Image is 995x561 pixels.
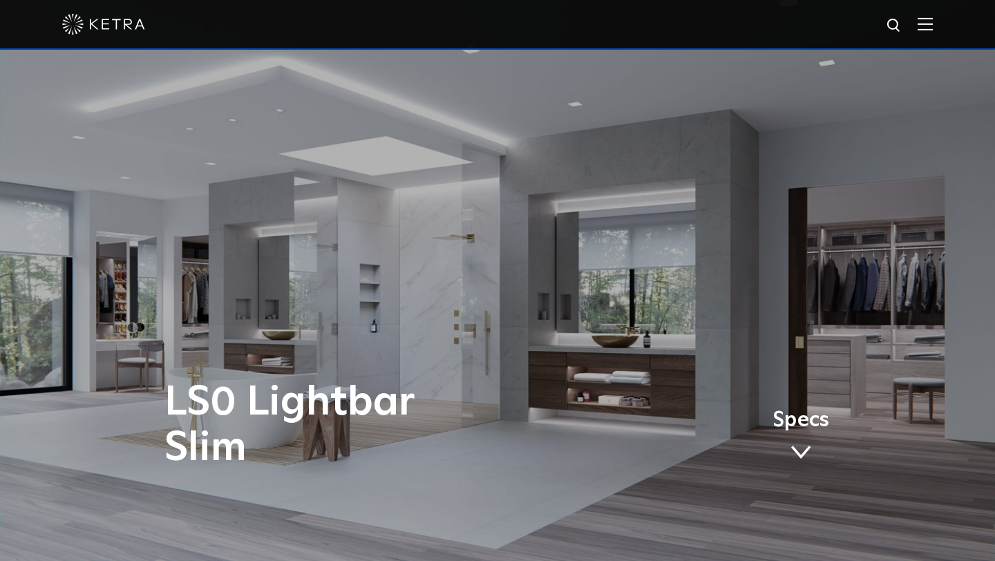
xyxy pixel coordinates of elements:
[918,17,933,30] img: Hamburger%20Nav.svg
[164,380,555,471] h1: LS0 Lightbar Slim
[773,410,829,464] a: Specs
[773,410,829,430] span: Specs
[62,14,145,35] img: ketra-logo-2019-white
[886,17,903,35] img: search icon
